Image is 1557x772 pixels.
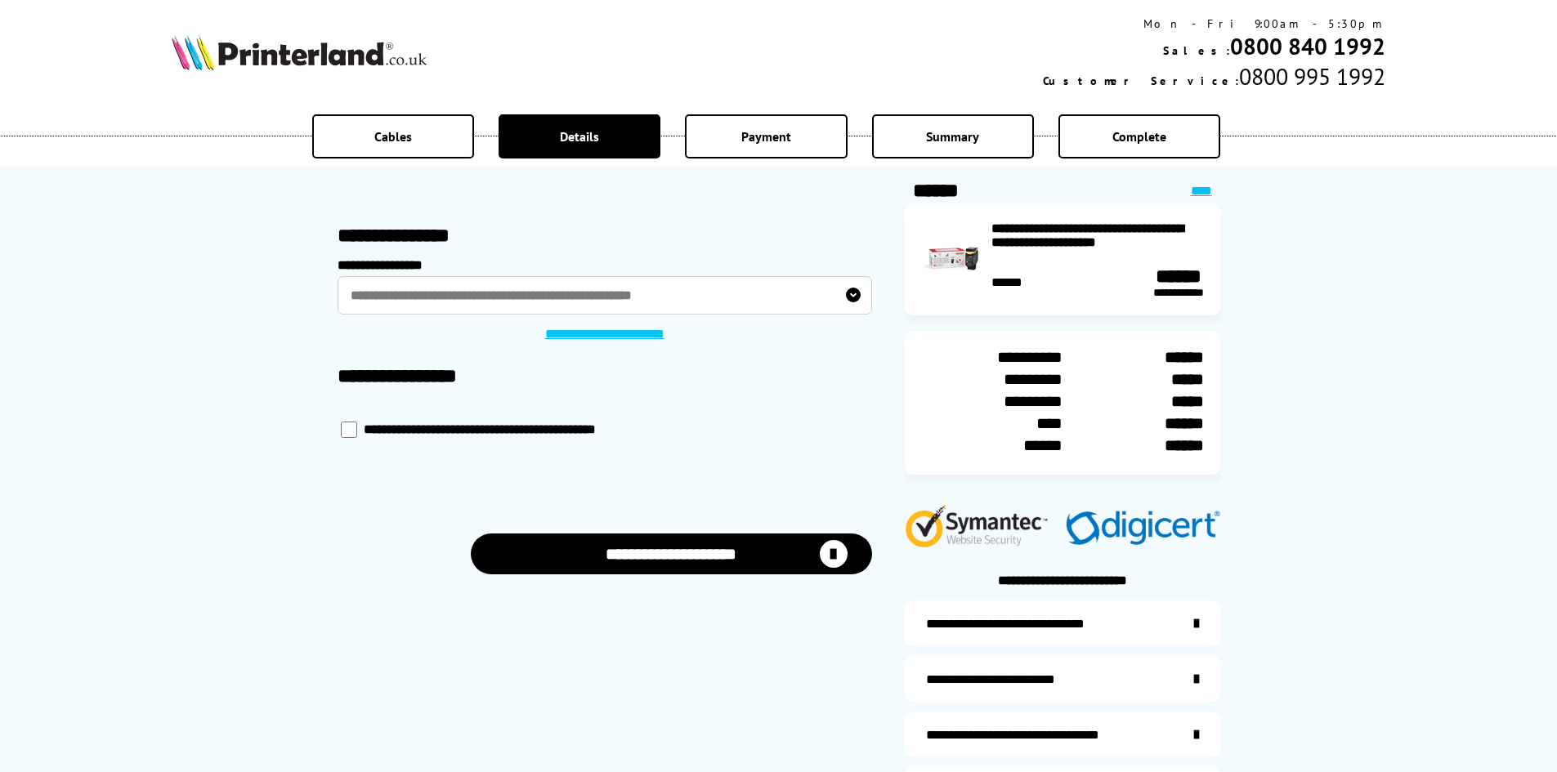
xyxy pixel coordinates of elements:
span: Customer Service: [1043,74,1239,88]
span: Complete [1112,128,1166,145]
span: Cables [374,128,412,145]
img: Printerland Logo [172,34,427,70]
span: Summary [926,128,979,145]
a: items-arrive [905,656,1220,702]
span: 0800 995 1992 [1239,61,1385,91]
a: additional-cables [905,712,1220,757]
span: Details [560,128,599,145]
span: Sales: [1163,43,1230,58]
a: additional-ink [905,600,1220,646]
span: Payment [741,128,791,145]
a: 0800 840 1992 [1230,31,1385,61]
div: Mon - Fri 9:00am - 5:30pm [1043,16,1385,31]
